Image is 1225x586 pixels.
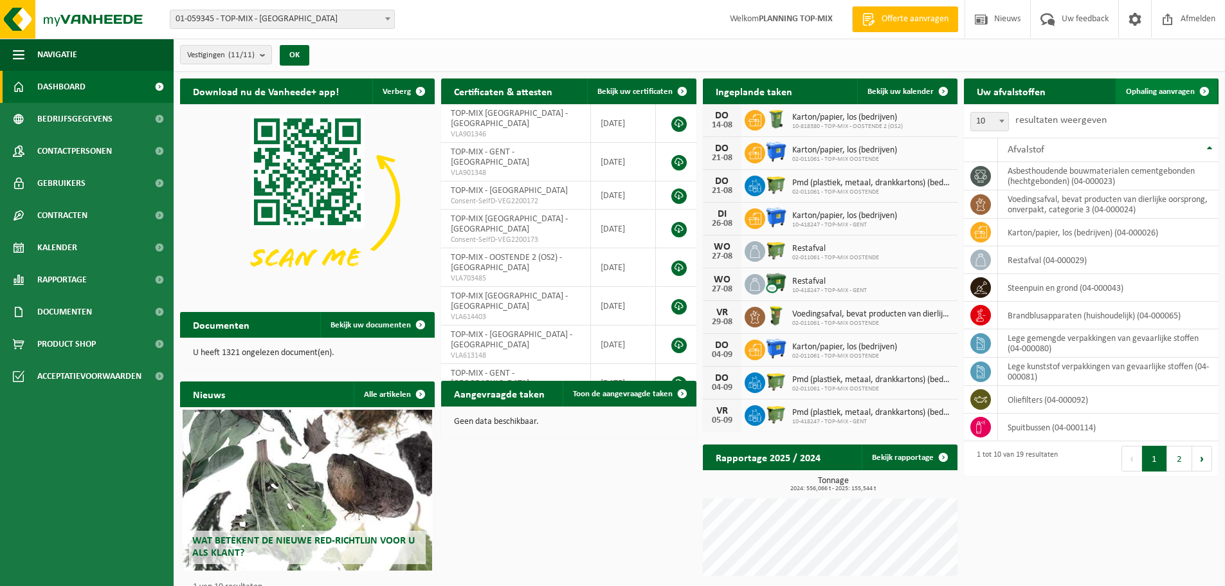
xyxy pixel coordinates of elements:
[852,6,958,32] a: Offerte aanvragen
[37,296,92,328] span: Documenten
[563,381,695,407] a: Toon de aangevraagde taken
[709,477,957,492] h3: Tonnage
[709,143,735,154] div: DO
[709,219,735,228] div: 26-08
[280,45,309,66] button: OK
[591,181,657,210] td: [DATE]
[964,78,1058,104] h2: Uw afvalstoffen
[998,274,1219,302] td: steenpuin en grond (04-000043)
[709,242,735,252] div: WO
[857,78,956,104] a: Bekijk uw kalender
[792,178,951,188] span: Pmd (plastiek, metaal, drankkartons) (bedrijven)
[709,416,735,425] div: 05-09
[765,272,787,294] img: WB-1100-CU
[709,275,735,285] div: WO
[792,113,903,123] span: Karton/papier, los (bedrijven)
[573,390,673,398] span: Toon de aangevraagde taken
[709,121,735,130] div: 14-08
[709,383,735,392] div: 04-09
[37,39,77,71] span: Navigatie
[37,232,77,264] span: Kalender
[451,369,529,389] span: TOP-MIX - GENT - [GEOGRAPHIC_DATA]
[441,78,565,104] h2: Certificaten & attesten
[792,287,867,295] span: 10-418247 - TOP-MIX - GENT
[383,87,411,96] span: Verberg
[1116,78,1217,104] a: Ophaling aanvragen
[709,209,735,219] div: DI
[37,264,87,296] span: Rapportage
[709,340,735,351] div: DO
[37,167,86,199] span: Gebruikers
[998,414,1219,441] td: spuitbussen (04-000114)
[451,186,568,196] span: TOP-MIX - [GEOGRAPHIC_DATA]
[1008,145,1044,155] span: Afvalstof
[709,307,735,318] div: VR
[878,13,952,26] span: Offerte aanvragen
[597,87,673,96] span: Bekijk uw certificaten
[765,206,787,228] img: WB-1100-HPE-BE-01
[792,385,951,393] span: 02-011061 - TOP-MIX OOSTENDE
[765,305,787,327] img: WB-0060-HPE-GN-50
[792,353,897,360] span: 02-011061 - TOP-MIX OOSTENDE
[759,14,833,24] strong: PLANNING TOP-MIX
[703,444,833,470] h2: Rapportage 2025 / 2024
[591,287,657,325] td: [DATE]
[451,273,580,284] span: VLA703485
[37,328,96,360] span: Product Shop
[709,351,735,360] div: 04-09
[591,104,657,143] td: [DATE]
[591,364,657,403] td: [DATE]
[192,536,415,558] span: Wat betekent de nieuwe RED-richtlijn voor u als klant?
[451,214,568,234] span: TOP-MIX [GEOGRAPHIC_DATA] - [GEOGRAPHIC_DATA]
[1126,87,1195,96] span: Ophaling aanvragen
[970,112,1009,131] span: 10
[709,154,735,163] div: 21-08
[37,71,86,103] span: Dashboard
[765,239,787,261] img: WB-1100-HPE-GN-50
[998,329,1219,358] td: lege gemengde verpakkingen van gevaarlijke stoffen (04-000080)
[1015,115,1107,125] label: resultaten weergeven
[998,386,1219,414] td: oliefilters (04-000092)
[170,10,394,28] span: 01-059345 - TOP-MIX - Oostende
[867,87,934,96] span: Bekijk uw kalender
[454,417,683,426] p: Geen data beschikbaar.
[180,312,262,337] h2: Documenten
[591,143,657,181] td: [DATE]
[709,176,735,187] div: DO
[792,277,867,287] span: Restafval
[709,285,735,294] div: 27-08
[183,410,432,571] a: Wat betekent de nieuwe RED-richtlijn voor u als klant?
[709,406,735,416] div: VR
[792,254,879,262] span: 02-011061 - TOP-MIX OOSTENDE
[372,78,433,104] button: Verberg
[709,318,735,327] div: 29-08
[792,418,951,426] span: 10-418247 - TOP-MIX - GENT
[998,219,1219,246] td: karton/papier, los (bedrijven) (04-000026)
[709,486,957,492] span: 2024: 556,066 t - 2025: 155,544 t
[180,45,272,64] button: Vestigingen(11/11)
[792,375,951,385] span: Pmd (plastiek, metaal, drankkartons) (bedrijven)
[187,46,255,65] span: Vestigingen
[193,349,422,358] p: U heeft 1321 ongelezen document(en).
[451,109,568,129] span: TOP-MIX [GEOGRAPHIC_DATA] - [GEOGRAPHIC_DATA]
[180,104,435,295] img: Download de VHEPlus App
[792,145,897,156] span: Karton/papier, los (bedrijven)
[451,351,580,361] span: VLA613148
[1121,446,1142,472] button: Previous
[451,330,572,350] span: TOP-MIX - [GEOGRAPHIC_DATA] - [GEOGRAPHIC_DATA]
[37,199,87,232] span: Contracten
[792,320,951,327] span: 02-011061 - TOP-MIX OOSTENDE
[331,321,411,329] span: Bekijk uw documenten
[862,444,956,470] a: Bekijk rapportage
[228,51,255,59] count: (11/11)
[709,373,735,383] div: DO
[451,196,580,206] span: Consent-SelfD-VEG2200172
[971,113,1008,131] span: 10
[792,211,897,221] span: Karton/papier, los (bedrijven)
[792,188,951,196] span: 02-011061 - TOP-MIX OOSTENDE
[451,147,529,167] span: TOP-MIX - GENT - [GEOGRAPHIC_DATA]
[451,129,580,140] span: VLA901346
[792,221,897,229] span: 10-418247 - TOP-MIX - GENT
[37,103,113,135] span: Bedrijfsgegevens
[1142,446,1167,472] button: 1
